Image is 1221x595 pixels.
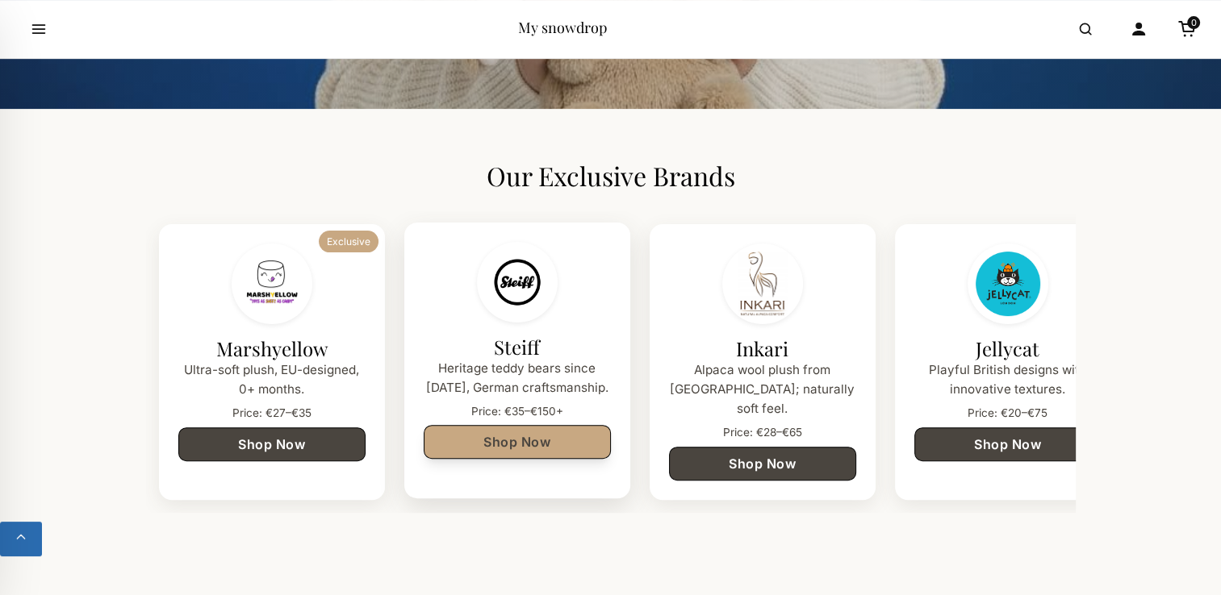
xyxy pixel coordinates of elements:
p: Price: €27–€35 [178,405,366,422]
span: Exclusive [319,231,378,252]
img: Marshyellow logo [240,252,304,316]
h2: Our Exclusive Brands [146,160,1076,191]
h3: Marshyellow [178,337,366,360]
p: Ultra-soft plush, EU-designed, 0+ months. [178,360,366,400]
p: Playful British designs with innovative textures. [914,360,1102,400]
p: Price: €28–€65 [669,424,856,442]
p: Alpaca wool plush from [GEOGRAPHIC_DATA]; naturally soft feel. [669,360,856,419]
a: My snowdrop [518,18,607,37]
a: Cart [1169,11,1205,47]
p: Price: €20–€75 [914,405,1102,422]
button: Open menu [16,6,61,52]
button: Open search [1063,6,1108,52]
a: Account [1121,11,1156,47]
a: Shop Now [178,427,366,461]
p: Price: €35–€150+ [424,403,611,421]
img: Inkari logo [730,252,795,316]
img: Steiff logo [485,250,550,314]
a: Shop Now [914,427,1102,461]
p: Heritage teddy bears since [DATE], German craftsmanship. [424,359,611,398]
span: 0 [1187,16,1200,29]
img: Jellycat logo [976,252,1040,316]
a: Shop Now [424,425,611,459]
h3: Inkari [669,337,856,360]
h3: Steiff [424,335,611,359]
h3: Jellycat [914,337,1102,360]
a: Shop Now [669,447,856,481]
